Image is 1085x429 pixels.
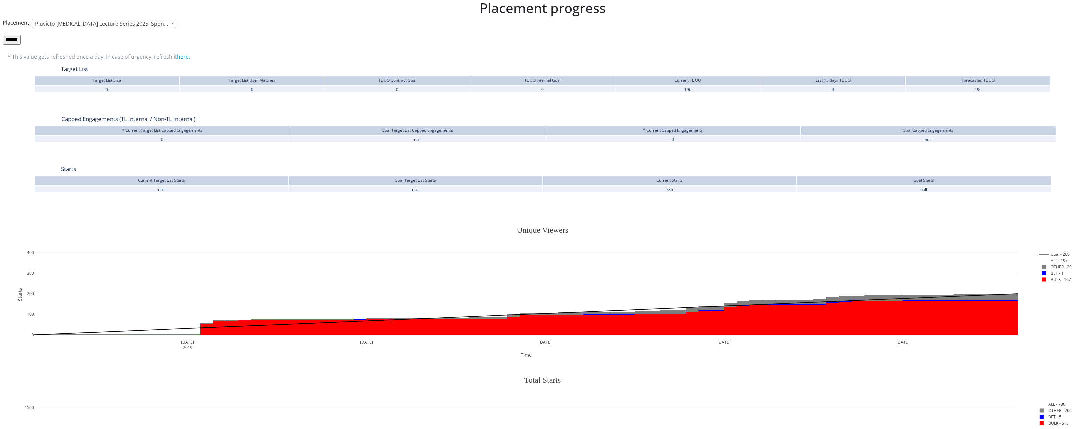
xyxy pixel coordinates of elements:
[524,77,561,83] text: TL UQ Internal Goal
[8,53,1077,61] p: * This value gets refreshed once a day. In case of urgency, refresh it .
[962,77,995,83] text: Forecasted TL UQ
[674,77,701,83] text: Current TL UQ
[656,177,683,183] text: Current Starts
[412,187,419,192] text: null
[378,77,416,83] text: TL UQ Contract Goal
[93,77,121,83] text: Target List Size
[903,127,953,133] text: Goal Capped Engagements
[382,127,453,133] text: Goal Target List Capped Engagements
[414,137,421,142] text: null
[815,77,851,83] text: Last 15 days TL UQ
[666,187,673,192] text: 786
[643,127,703,133] text: * Current Capped Engagements
[3,19,31,27] label: Placement:
[161,137,163,142] text: 0
[920,187,927,192] text: null
[32,19,176,28] span: Pluvicto Prostate Cancer Lecture Series 2025: Sponsored content
[832,87,834,92] text: 0
[122,127,202,133] text: * Current Target List Capped Engagements
[106,87,108,92] text: 0
[229,77,275,83] text: Target List User Matches
[158,187,165,192] text: null
[395,177,436,183] text: Goal Target List Starts
[672,137,674,142] text: 0
[913,177,934,183] text: Goal Starts
[251,87,253,92] text: 0
[925,137,931,142] text: null
[975,87,982,92] text: 196
[541,87,544,92] text: 0
[138,177,185,183] text: Current Target List Starts
[684,87,691,92] text: 196
[177,53,189,60] a: here
[396,87,398,92] text: 0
